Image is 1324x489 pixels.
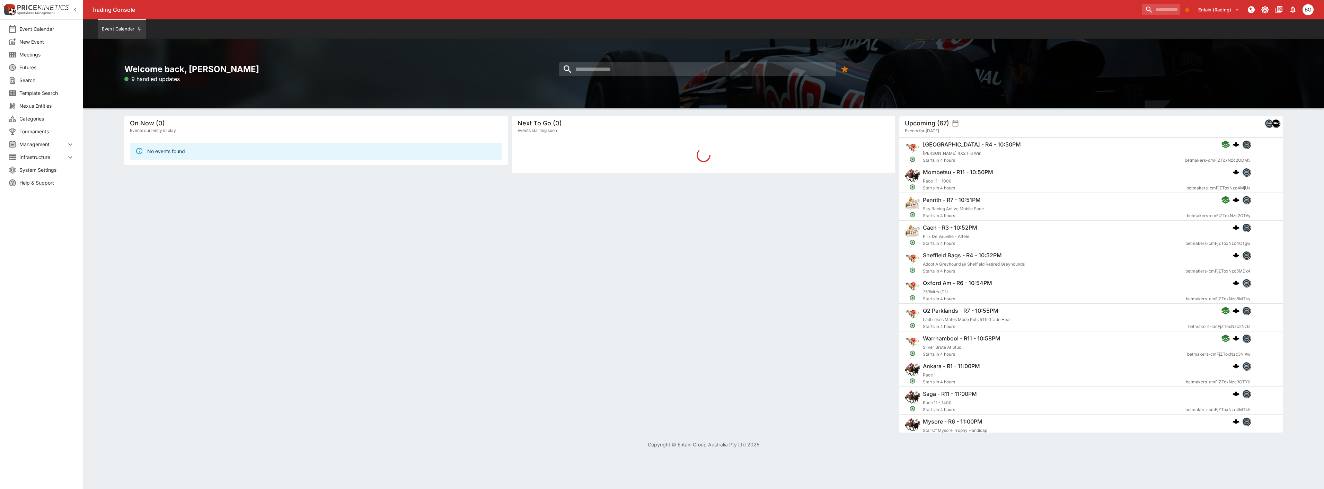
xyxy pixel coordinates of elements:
svg: Open [910,239,916,246]
span: Categories [19,115,74,122]
span: betmakers-cmFjZToxNzc3NjAw [1187,351,1251,358]
div: betmakers [1242,223,1251,232]
span: betmakers-cmFjZToxNzc3OTY0 [1186,379,1251,385]
span: Sky Racing Active Mobile Pace [923,206,984,211]
img: Sportsbook Management [17,11,55,15]
h6: Caen - R3 - 10:52PM [923,224,977,231]
h6: Mombetsu - R11 - 10:50PM [923,169,993,176]
span: Starts in 4 hours [923,157,1185,164]
img: logo-cerberus.svg [1233,390,1239,397]
div: Ben Grimstone [1303,4,1314,15]
div: betmakers [1265,119,1273,127]
h2: Welcome back, [PERSON_NAME] [124,64,508,74]
span: Star Of Mysore Trophy Handicap [923,428,987,433]
img: betmakers.png [1243,279,1250,287]
img: greyhound_racing.png [905,251,920,266]
img: samemeetingmulti.png [1272,119,1280,127]
span: 253Mtrs (D1) [923,289,948,294]
h5: Next To Go (0) [518,119,562,127]
img: logo-cerberus.svg [1233,418,1239,425]
span: Race 1 [923,372,936,377]
input: search [559,62,836,76]
div: betmakers [1242,390,1251,398]
button: Bookmarks [838,62,851,76]
span: Events starting soon [518,127,557,134]
span: Starts in 4 hours [923,240,1185,247]
img: betmakers.png [1243,141,1250,148]
div: cerberus [1233,363,1239,370]
span: Events currently in play [130,127,176,134]
span: Infrastructure [19,153,66,161]
span: Starts in 4 hours [923,268,1185,275]
span: System Settings [19,166,74,174]
img: betmakers.png [1265,119,1273,127]
svg: Open [910,212,916,218]
img: logo-cerberus.svg [1233,196,1239,203]
img: horse_racing.png [905,390,920,405]
span: Starts in 4 hours [923,295,1186,302]
svg: Open [910,350,916,356]
button: Documentation [1273,3,1285,16]
h6: Saga - R11 - 11:00PM [923,390,977,398]
div: cerberus [1233,252,1239,259]
img: logo-cerberus.svg [1233,169,1239,176]
svg: Open [910,156,916,162]
svg: Open [910,295,916,301]
div: betmakers [1242,334,1251,343]
p: 9 handled updates [124,75,180,83]
button: NOT Connected to PK [1245,3,1257,16]
div: cerberus [1233,224,1239,231]
span: Race 11 - 1400 [923,400,952,405]
span: [PERSON_NAME] 4X2 1-3 Win [923,151,981,156]
img: PriceKinetics [17,5,69,10]
div: samemeetingmulti [1272,119,1280,127]
div: betmakers [1242,196,1251,204]
span: Race 11 - 1000 [923,178,952,184]
span: Prix De Vauville - Attele [923,234,969,239]
span: Futures [19,64,74,71]
img: betmakers.png [1243,418,1250,425]
input: search [1142,4,1180,15]
img: logo-cerberus.svg [1233,307,1239,314]
span: Search [19,77,74,84]
button: Select Tenant [1194,4,1244,15]
svg: Open [910,406,916,412]
span: Event Calendar [19,25,74,33]
img: betmakers.png [1243,224,1250,231]
span: Starts in 4 hours [923,185,1186,192]
img: logo-cerberus.svg [1233,252,1239,259]
svg: Open [910,378,916,384]
button: settings [952,120,959,127]
span: Starts in 4 hours [923,323,1188,330]
img: betmakers.png [1243,168,1250,176]
span: betmakers-cmFjZToxNzc4OTgw [1185,240,1251,247]
div: betmakers [1242,168,1251,176]
span: betmakers-cmFjZToxNzc4MTk5 [1185,406,1251,413]
img: horse_racing.png [905,362,920,377]
div: cerberus [1233,169,1239,176]
button: Event Calendar [98,19,146,39]
img: harness_racing.png [905,196,920,211]
span: Tournaments [19,128,74,135]
div: cerberus [1233,335,1239,342]
img: logo-cerberus.svg [1233,279,1239,286]
img: greyhound_racing.png [905,279,920,294]
div: betmakers [1242,251,1251,259]
div: No events found [147,145,185,158]
span: Starts in 4 hours [923,351,1187,358]
img: greyhound_racing.png [905,334,920,349]
div: betmakers [1242,417,1251,426]
h6: Sheffield Bags - R4 - 10:52PM [923,252,1002,259]
div: cerberus [1233,307,1239,314]
img: greyhound_racing.png [905,140,920,155]
div: cerberus [1233,390,1239,397]
img: betmakers.png [1243,390,1250,398]
div: Trading Console [91,6,1139,14]
h5: Upcoming (67) [905,119,949,127]
span: Starts in 4 hours [923,379,1186,385]
div: cerberus [1233,418,1239,425]
button: Bookmarks [1182,4,1193,15]
img: PriceKinetics Logo [2,3,16,17]
p: Copyright © Entain Group Australia Pty Ltd 2025 [83,441,1324,448]
div: betmakers [1242,306,1251,315]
